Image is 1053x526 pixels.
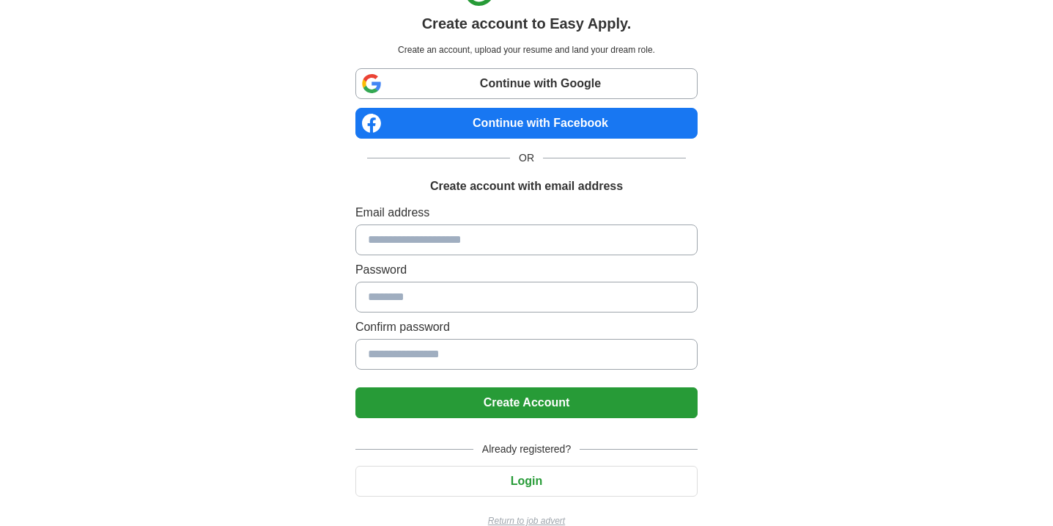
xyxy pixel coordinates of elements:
[355,318,698,336] label: Confirm password
[355,466,698,497] button: Login
[358,43,695,56] p: Create an account, upload your resume and land your dream role.
[355,108,698,139] a: Continue with Facebook
[355,261,698,279] label: Password
[355,204,698,222] label: Email address
[510,150,543,166] span: OR
[355,68,698,99] a: Continue with Google
[355,475,698,487] a: Login
[473,442,580,457] span: Already registered?
[422,12,632,34] h1: Create account to Easy Apply.
[355,387,698,418] button: Create Account
[430,178,623,195] h1: Create account with email address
